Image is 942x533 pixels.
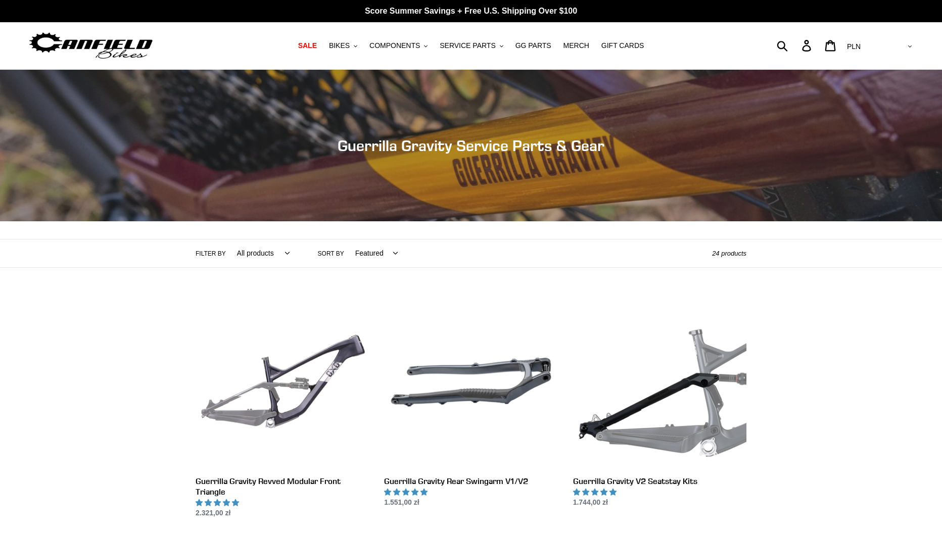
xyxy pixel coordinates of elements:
[563,41,589,50] span: MERCH
[601,41,644,50] span: GIFT CARDS
[293,39,322,53] a: SALE
[515,41,551,50] span: GG PARTS
[435,39,508,53] button: SERVICE PARTS
[329,41,350,50] span: BIKES
[369,41,420,50] span: COMPONENTS
[324,39,362,53] button: BIKES
[712,250,746,257] span: 24 products
[28,30,154,62] img: Canfield Bikes
[782,34,808,57] input: Search
[596,39,649,53] a: GIFT CARDS
[558,39,594,53] a: MERCH
[364,39,433,53] button: COMPONENTS
[298,41,317,50] span: SALE
[318,249,344,258] label: Sort by
[338,136,604,155] span: Guerrilla Gravity Service Parts & Gear
[196,249,226,258] label: Filter by
[510,39,556,53] a: GG PARTS
[440,41,495,50] span: SERVICE PARTS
